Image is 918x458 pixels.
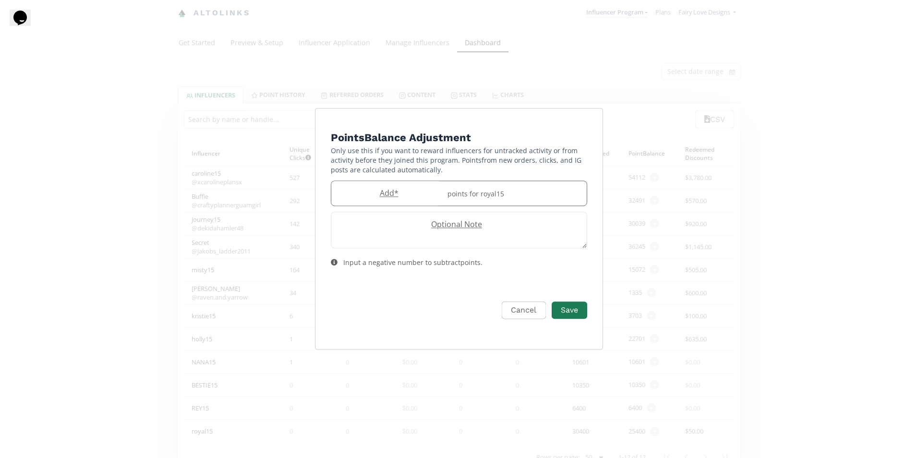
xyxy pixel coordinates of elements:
button: Save [552,301,587,319]
label: Add * [331,188,442,199]
h4: Points Balance Adjustment [331,130,587,146]
div: Input a negative number to subtract points . [343,258,483,267]
iframe: chat widget [10,10,40,38]
div: points for royal15 [442,181,587,205]
p: Only use this if you want to reward influencers for untracked activity or from activity before th... [331,146,587,175]
label: Optional Note [331,219,577,230]
button: Cancel [502,301,545,319]
div: Edit Program [315,108,603,350]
